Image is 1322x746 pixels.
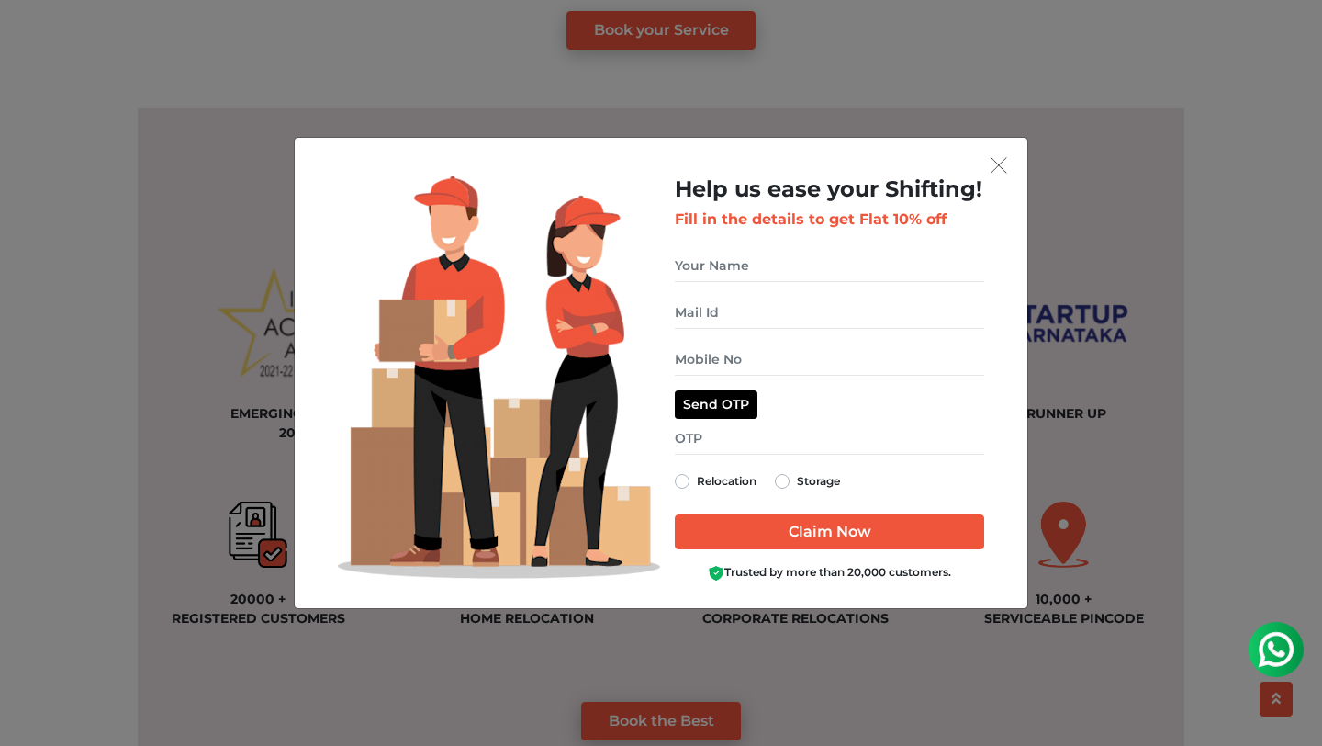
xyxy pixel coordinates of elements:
[675,390,757,419] button: Send OTP
[338,176,661,579] img: Lead Welcome Image
[675,344,984,376] input: Mobile No
[675,250,984,282] input: Your Name
[708,565,724,582] img: Boxigo Customer Shield
[991,157,1007,174] img: exit
[675,423,984,455] input: OTP
[18,18,55,55] img: whatsapp-icon.svg
[675,514,984,549] input: Claim Now
[797,470,840,492] label: Storage
[675,297,984,329] input: Mail Id
[675,564,984,582] div: Trusted by more than 20,000 customers.
[697,470,756,492] label: Relocation
[675,176,984,203] h2: Help us ease your Shifting!
[675,210,984,228] h3: Fill in the details to get Flat 10% off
